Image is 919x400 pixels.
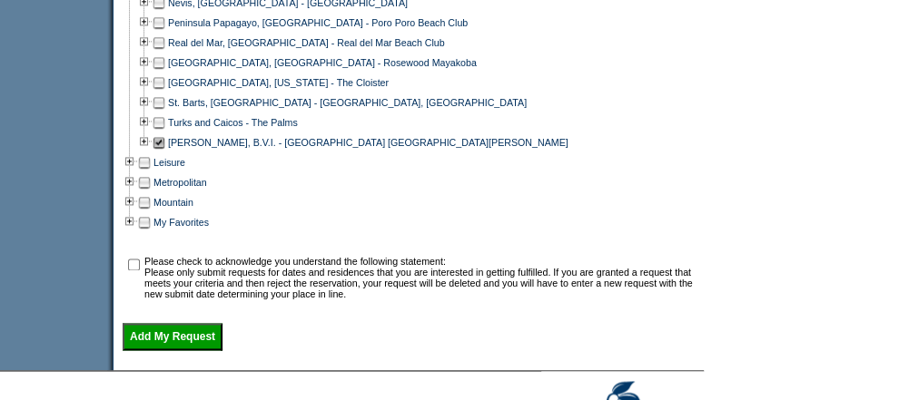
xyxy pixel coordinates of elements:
[153,197,193,208] a: Mountain
[168,37,445,48] a: Real del Mar, [GEOGRAPHIC_DATA] - Real del Mar Beach Club
[144,256,697,299] td: Please check to acknowledge you understand the following statement: Please only submit requests f...
[168,137,568,148] a: [PERSON_NAME], B.V.I. - [GEOGRAPHIC_DATA] [GEOGRAPHIC_DATA][PERSON_NAME]
[168,57,477,68] a: [GEOGRAPHIC_DATA], [GEOGRAPHIC_DATA] - Rosewood Mayakoba
[123,323,222,350] input: Add My Request
[153,217,209,228] a: My Favorites
[168,97,527,108] a: St. Barts, [GEOGRAPHIC_DATA] - [GEOGRAPHIC_DATA], [GEOGRAPHIC_DATA]
[168,117,298,128] a: Turks and Caicos - The Palms
[168,17,468,28] a: Peninsula Papagayo, [GEOGRAPHIC_DATA] - Poro Poro Beach Club
[153,177,207,188] a: Metropolitan
[168,77,389,88] a: [GEOGRAPHIC_DATA], [US_STATE] - The Cloister
[153,157,185,168] a: Leisure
